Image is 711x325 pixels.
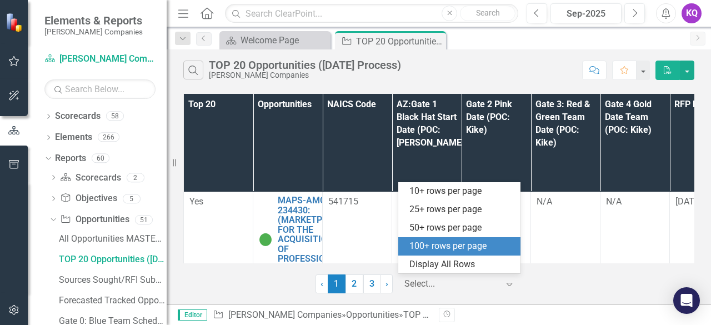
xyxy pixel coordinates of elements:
[356,34,443,48] div: TOP 20 Opportunities ([DATE] Process)
[675,196,702,207] span: [DATE]
[55,152,86,165] a: Reports
[259,233,272,246] img: Active
[44,53,156,66] a: [PERSON_NAME] Companies
[60,192,117,205] a: Objectives
[321,278,323,289] span: ‹
[59,254,167,264] div: TOP 20 Opportunities ([DATE] Process)
[106,112,124,121] div: 58
[135,215,153,224] div: 51
[241,33,328,47] div: Welcome Page
[209,71,401,79] div: [PERSON_NAME] Companies
[554,7,618,21] div: Sep-2025
[44,27,143,36] small: [PERSON_NAME] Companies
[346,274,363,293] a: 2
[409,185,514,198] div: 10+ rows per page
[606,196,664,208] div: N/A
[189,196,203,207] span: Yes
[178,309,207,321] span: Editor
[403,309,555,320] div: TOP 20 Opportunities ([DATE] Process)
[60,172,121,184] a: Scorecards
[60,213,129,226] a: Opportunities
[328,274,346,293] span: 1
[278,196,344,274] a: MAPS-AMC-234430: (MARKETPLACE FOR THE ACQUISITION OF PROFESSIONAL SERVICES)
[56,251,167,268] a: TOP 20 Opportunities ([DATE] Process)
[56,230,167,248] a: All Opportunities MASTER LIST
[385,278,388,289] span: ›
[363,274,381,293] a: 3
[59,234,167,244] div: All Opportunities MASTER LIST
[55,131,92,144] a: Elements
[213,309,430,322] div: » »
[537,196,594,208] div: N/A
[673,287,700,314] div: Open Intercom Messenger
[228,309,342,320] a: [PERSON_NAME] Companies
[56,292,167,309] a: Forecasted Tracked Opportunities
[59,275,167,285] div: Sources Sought/RFI Submission Report
[409,222,514,234] div: 50+ rows per page
[346,309,399,320] a: Opportunities
[409,203,514,216] div: 25+ rows per page
[209,59,401,71] div: TOP 20 Opportunities ([DATE] Process)
[92,153,109,163] div: 60
[409,258,514,271] div: Display All Rows
[460,6,515,21] button: Search
[222,33,328,47] a: Welcome Page
[409,240,514,253] div: 100+ rows per page
[127,173,144,182] div: 2
[550,3,622,23] button: Sep-2025
[476,8,500,17] span: Search
[6,12,25,32] img: ClearPoint Strategy
[225,4,518,23] input: Search ClearPoint...
[59,296,167,306] div: Forecasted Tracked Opportunities
[44,79,156,99] input: Search Below...
[44,14,143,27] span: Elements & Reports
[56,271,167,289] a: Sources Sought/RFI Submission Report
[328,196,358,207] span: 541715
[55,110,101,123] a: Scorecards
[123,194,141,203] div: 5
[98,133,119,142] div: 266
[682,3,702,23] button: KQ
